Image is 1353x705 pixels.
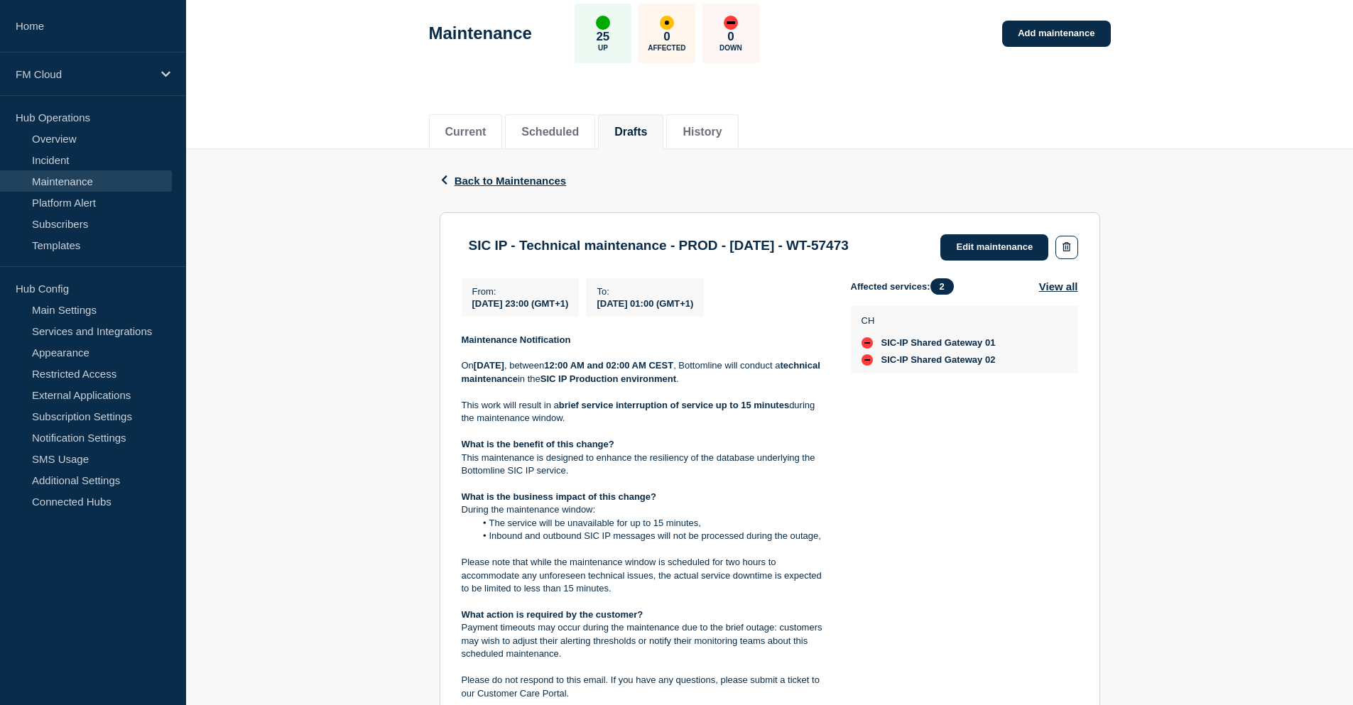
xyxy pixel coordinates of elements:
a: Edit maintenance [940,234,1048,261]
p: From : [472,286,569,297]
p: Down [719,44,742,52]
div: down [862,337,873,349]
strong: What is the business impact of this change? [462,491,657,502]
p: On , between , Bottomline will conduct a in the . [462,359,828,386]
li: The service will be unavailable for up to 15 minutes, [475,517,828,530]
p: Please note that while the maintenance window is scheduled for two hours to accommodate any unfor... [462,556,828,595]
p: This work will result in a during the maintenance window. [462,399,828,425]
strong: technical maintenance [462,360,823,383]
span: [DATE] 01:00 (GMT+1) [597,298,693,309]
div: up [596,16,610,30]
strong: [DATE] [474,360,504,371]
li: Inbound and outbound SIC IP messages will not be processed during the outage, [475,530,828,542]
button: Current [445,126,487,138]
p: Please do not respond to this email. If you have any questions, please submit a ticket to our Cus... [462,674,828,700]
div: affected [660,16,674,30]
div: down [724,16,738,30]
button: Back to Maintenances [440,175,567,187]
span: Affected services: [851,278,961,295]
button: Scheduled [521,126,579,138]
p: Up [598,44,608,52]
h1: Maintenance [429,23,532,43]
p: To : [597,286,693,297]
span: SIC-IP Shared Gateway 01 [881,337,996,349]
strong: Maintenance Notification [462,334,571,345]
p: During the maintenance window: [462,503,828,516]
a: Add maintenance [1002,21,1110,47]
strong: brief service interruption of service up to 15 minutes [559,400,789,410]
strong: 12:00 AM and 02:00 AM CEST [544,360,673,371]
span: 2 [930,278,954,295]
p: CH [862,315,996,326]
span: [DATE] 23:00 (GMT+1) [472,298,569,309]
button: History [683,126,722,138]
p: Payment timeouts may occur during the maintenance due to the brief outage: customers may wish to ... [462,621,828,660]
p: 0 [727,30,734,44]
strong: What is the benefit of this change? [462,439,614,449]
p: 25 [596,30,609,44]
h3: SIC IP - Technical maintenance - PROD - [DATE] - WT-57473 [469,238,849,253]
p: This maintenance is designed to enhance the resiliency of the database underlying the Bottomline ... [462,452,828,478]
button: Drafts [614,126,647,138]
div: down [862,354,873,366]
strong: What action is required by the customer? [462,609,643,620]
p: FM Cloud [16,68,152,80]
span: Back to Maintenances [455,175,567,187]
span: SIC-IP Shared Gateway 02 [881,354,996,366]
p: Affected [648,44,685,52]
p: 0 [663,30,670,44]
button: View all [1039,278,1078,295]
strong: SIC IP Production environment [540,373,676,384]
